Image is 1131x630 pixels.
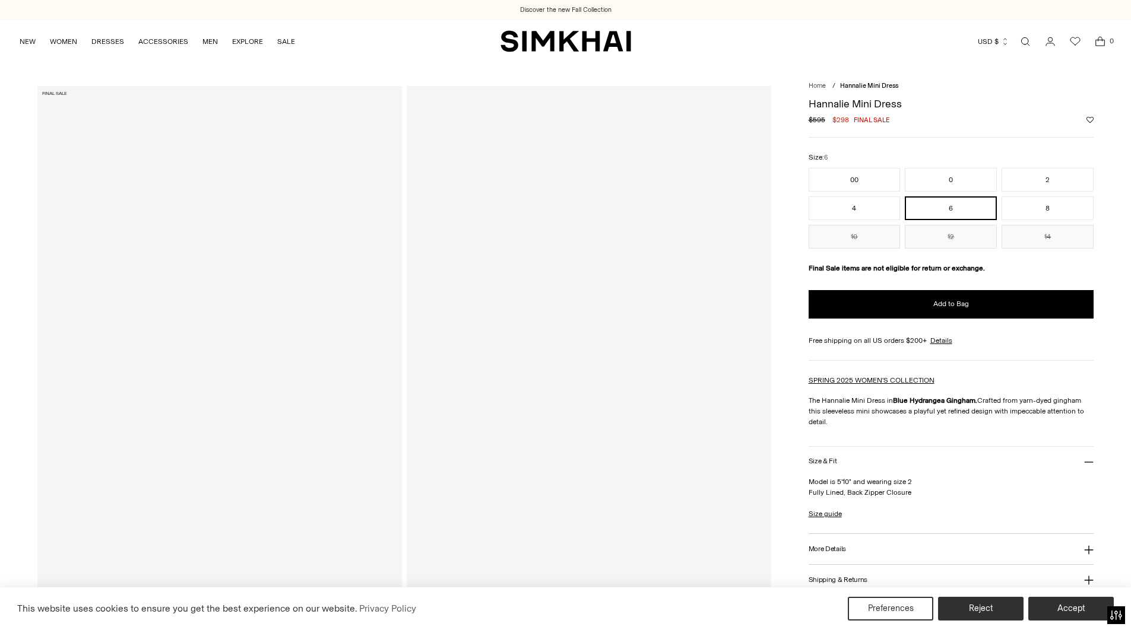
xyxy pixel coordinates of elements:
strong: Final Sale items are not eligible for return or exchange. [809,264,985,272]
a: Privacy Policy (opens in a new tab) [357,600,418,618]
a: Discover the new Fall Collection [520,5,612,15]
span: 0 [1106,36,1117,46]
s: $595 [809,114,825,125]
a: Go to the account page [1038,30,1062,53]
a: Home [809,82,826,90]
span: Hannalie Mini Dress [840,82,898,90]
p: Model is 5'10" and wearing size 2 Fully Lined, Back Zipper Closure [809,476,1094,498]
a: EXPLORE [232,28,263,55]
button: Add to Wishlist [1086,116,1094,123]
span: Add to Bag [933,299,969,309]
span: $298 [832,114,849,125]
h1: Hannalie Mini Dress [809,98,1094,109]
span: This website uses cookies to ensure you get the best experience on our website. [17,603,357,614]
button: 10 [809,225,901,249]
div: / [832,81,835,91]
button: Add to Bag [809,290,1094,319]
a: DRESSES [91,28,124,55]
a: Size guide [809,508,842,519]
label: Size: [809,152,828,163]
button: 2 [1002,168,1094,192]
button: Reject [938,597,1024,621]
div: Free shipping on all US orders $200+ [809,335,1094,346]
a: SPRING 2025 WOMEN'S COLLECTION [809,376,934,384]
button: Shipping & Returns [809,565,1094,595]
a: NEW [20,28,36,55]
button: Size & Fit [809,447,1094,477]
button: 8 [1002,196,1094,220]
a: Wishlist [1063,30,1087,53]
nav: breadcrumbs [809,81,1094,91]
a: SALE [277,28,295,55]
h3: Size & Fit [809,457,837,465]
a: ACCESSORIES [138,28,188,55]
button: 00 [809,168,901,192]
button: 14 [1002,225,1094,249]
button: Preferences [848,597,933,621]
h3: Shipping & Returns [809,576,868,584]
button: More Details [809,534,1094,564]
strong: Blue Hydrangea Gingham. [893,396,977,405]
h3: More Details [809,545,846,553]
button: 6 [905,196,997,220]
a: SIMKHAI [500,30,631,53]
p: The Hannalie Mini Dress in Crafted from yarn-dyed gingham this sleeveless mini showcases a playfu... [809,395,1094,427]
a: MEN [202,28,218,55]
span: 6 [824,154,828,161]
a: Details [930,335,952,346]
a: Open cart modal [1088,30,1112,53]
button: 0 [905,168,997,192]
button: 4 [809,196,901,220]
a: Open search modal [1013,30,1037,53]
a: WOMEN [50,28,77,55]
button: 12 [905,225,997,249]
button: Accept [1028,597,1114,621]
button: USD $ [978,28,1009,55]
